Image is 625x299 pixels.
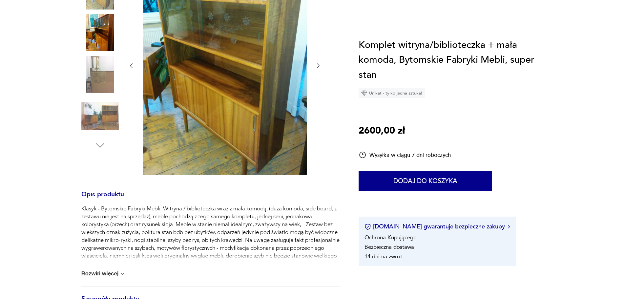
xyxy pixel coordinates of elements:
[365,244,414,251] li: Bezpieczna dostawa
[119,270,126,277] img: chevron down
[365,234,417,242] li: Ochrona Kupującego
[359,38,544,83] h1: Komplet witryna/biblioteczka + mała komoda, Bytomskie Fabryki Mebli, super stan
[365,223,510,231] button: [DOMAIN_NAME] gwarantuje bezpieczne zakupy
[81,192,340,205] h3: Opis produktu
[81,270,126,277] button: Rozwiń więcej
[508,225,510,228] img: Ikona strzałki w prawo
[359,89,425,98] div: Unikat - tylko jedna sztuka!
[365,253,402,261] li: 14 dni na zwrot
[359,124,405,139] p: 2600,00 zł
[81,14,119,51] img: Zdjęcie produktu Komplet witryna/biblioteczka + mała komoda, Bytomskie Fabryki Mebli, super stan
[81,56,119,93] img: Zdjęcie produktu Komplet witryna/biblioteczka + mała komoda, Bytomskie Fabryki Mebli, super stan
[365,224,371,230] img: Ikona certyfikatu
[81,97,119,135] img: Zdjęcie produktu Komplet witryna/biblioteczka + mała komoda, Bytomskie Fabryki Mebli, super stan
[81,205,340,268] p: Klasyk - Bytomskie Fabryki Mebli. Witryna / biblioteczka wraz z mała komodą, (duża komoda, side b...
[359,151,451,159] div: Wysyłka w ciągu 7 dni roboczych
[359,172,492,191] button: Dodaj do koszyka
[361,91,367,96] img: Ikona diamentu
